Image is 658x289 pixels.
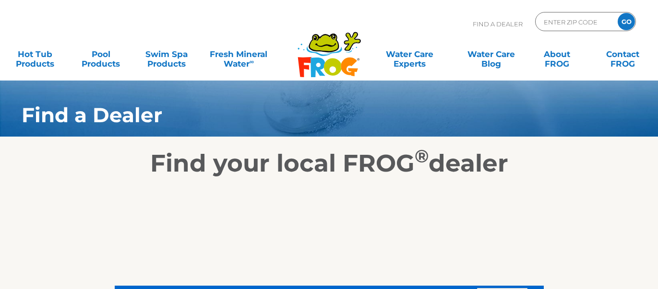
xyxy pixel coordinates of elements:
[75,45,126,64] a: PoolProducts
[292,19,366,78] img: Frog Products Logo
[22,104,586,127] h1: Find a Dealer
[7,149,651,178] h2: Find your local FROG dealer
[532,45,583,64] a: AboutFROG
[141,45,192,64] a: Swim SpaProducts
[597,45,648,64] a: ContactFROG
[466,45,517,64] a: Water CareBlog
[207,45,271,64] a: Fresh MineralWater∞
[473,12,523,36] p: Find A Dealer
[250,58,254,65] sup: ∞
[10,45,60,64] a: Hot TubProducts
[618,13,635,30] input: GO
[415,145,429,167] sup: ®
[368,45,451,64] a: Water CareExperts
